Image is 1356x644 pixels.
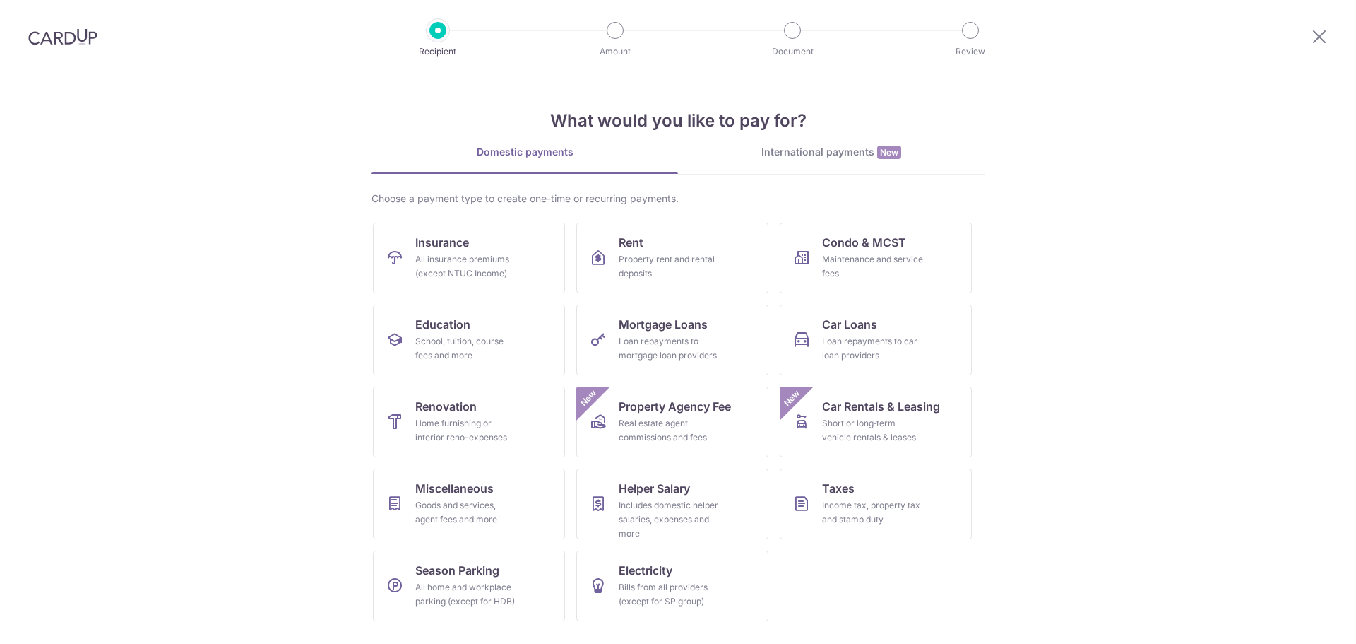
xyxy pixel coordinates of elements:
[386,45,490,59] p: Recipient
[678,145,985,160] div: International payments
[780,223,972,293] a: Condo & MCSTMaintenance and service fees
[373,305,565,375] a: EducationSchool, tuition, course fees and more
[822,416,924,445] div: Short or long‑term vehicle rentals & leases
[373,387,565,457] a: RenovationHome furnishing or interior reno-expenses
[619,498,720,541] div: Includes domestic helper salaries, expenses and more
[822,334,924,363] div: Loan repayments to car loan providers
[780,387,972,457] a: Car Rentals & LeasingShort or long‑term vehicle rentals & leasesNew
[822,252,924,281] div: Maintenance and service fees
[28,28,97,45] img: CardUp
[780,387,804,410] span: New
[619,252,720,281] div: Property rent and rental deposits
[371,145,678,159] div: Domestic payments
[1266,602,1342,637] iframe: Opens a widget where you can find more information
[415,498,517,527] div: Goods and services, agent fees and more
[822,480,855,497] span: Taxes
[415,480,494,497] span: Miscellaneous
[415,416,517,445] div: Home furnishing or interior reno-expenses
[415,316,470,333] span: Education
[415,334,517,363] div: School, tuition, course fees and more
[780,305,972,375] a: Car LoansLoan repayments to car loan providers
[576,223,768,293] a: RentProperty rent and rental deposits
[918,45,1023,59] p: Review
[619,234,643,251] span: Rent
[415,252,517,281] div: All insurance premiums (except NTUC Income)
[619,316,708,333] span: Mortgage Loans
[619,416,720,445] div: Real estate agent commissions and fees
[822,234,906,251] span: Condo & MCST
[740,45,845,59] p: Document
[576,305,768,375] a: Mortgage LoansLoan repayments to mortgage loan providers
[576,551,768,621] a: ElectricityBills from all providers (except for SP group)
[619,580,720,609] div: Bills from all providers (except for SP group)
[373,469,565,539] a: MiscellaneousGoods and services, agent fees and more
[373,551,565,621] a: Season ParkingAll home and workplace parking (except for HDB)
[563,45,667,59] p: Amount
[415,562,499,579] span: Season Parking
[577,387,600,410] span: New
[822,398,940,415] span: Car Rentals & Leasing
[415,398,477,415] span: Renovation
[780,469,972,539] a: TaxesIncome tax, property tax and stamp duty
[619,562,672,579] span: Electricity
[576,387,768,457] a: Property Agency FeeReal estate agent commissions and feesNew
[371,108,985,134] h4: What would you like to pay for?
[371,192,985,206] div: Choose a payment type to create one-time or recurring payments.
[877,146,901,159] span: New
[576,469,768,539] a: Helper SalaryIncludes domestic helper salaries, expenses and more
[415,580,517,609] div: All home and workplace parking (except for HDB)
[822,316,877,333] span: Car Loans
[373,223,565,293] a: InsuranceAll insurance premiums (except NTUC Income)
[619,334,720,363] div: Loan repayments to mortgage loan providers
[619,398,731,415] span: Property Agency Fee
[822,498,924,527] div: Income tax, property tax and stamp duty
[415,234,469,251] span: Insurance
[619,480,690,497] span: Helper Salary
